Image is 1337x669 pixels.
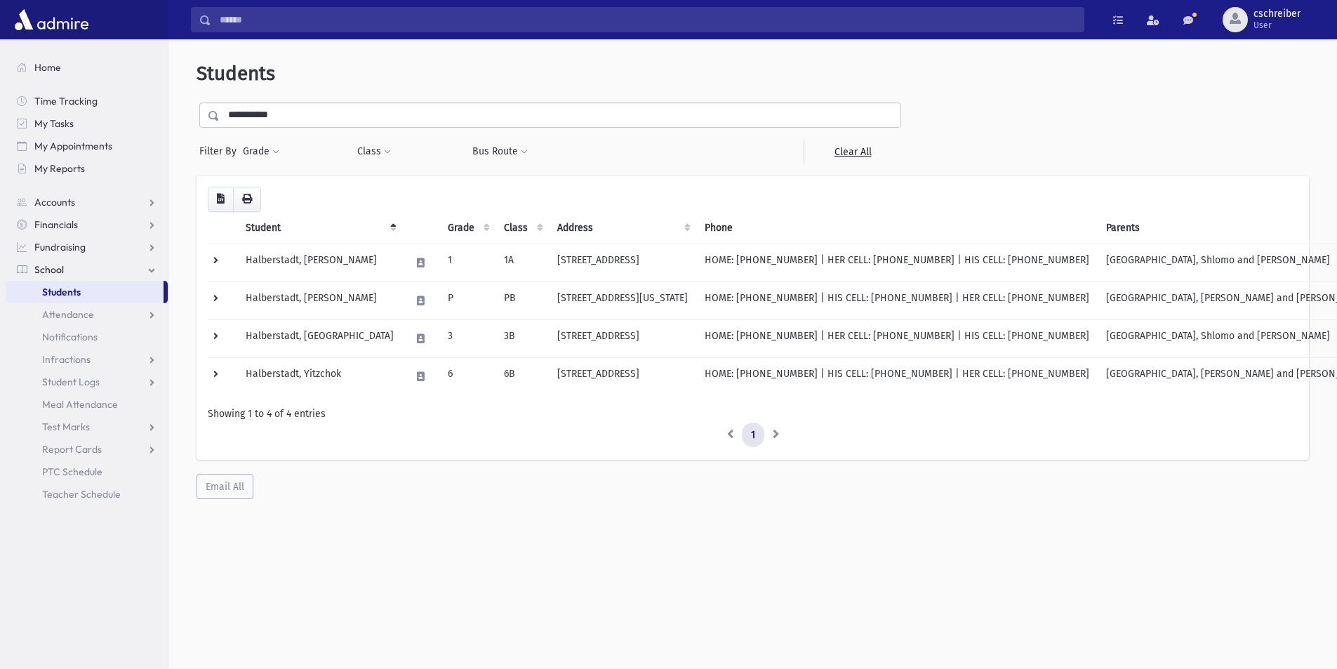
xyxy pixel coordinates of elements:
span: My Appointments [34,140,112,152]
span: Teacher Schedule [42,488,121,501]
span: Attendance [42,308,94,321]
a: Report Cards [6,438,168,461]
span: My Tasks [34,117,74,130]
span: PTC Schedule [42,465,102,478]
span: School [34,263,64,276]
span: Filter By [199,144,242,159]
td: P [439,281,495,319]
button: Class [357,139,392,164]
button: Bus Route [472,139,528,164]
a: 1 [742,423,764,448]
a: My Reports [6,157,168,180]
td: Halberstadt, [GEOGRAPHIC_DATA] [237,319,402,357]
span: User [1253,20,1301,31]
td: 1 [439,244,495,281]
button: CSV [208,187,234,212]
img: AdmirePro [11,6,92,34]
td: HOME: [PHONE_NUMBER] | HIS CELL: [PHONE_NUMBER] | HER CELL: [PHONE_NUMBER] [696,281,1098,319]
a: Clear All [804,139,901,164]
span: Fundraising [34,241,86,253]
td: 6B [495,357,549,395]
span: Test Marks [42,420,90,433]
td: Halberstadt, [PERSON_NAME] [237,244,402,281]
a: Home [6,56,168,79]
td: 3 [439,319,495,357]
span: Students [197,62,275,85]
span: Financials [34,218,78,231]
button: Grade [242,139,280,164]
td: HOME: [PHONE_NUMBER] | HER CELL: [PHONE_NUMBER] | HIS CELL: [PHONE_NUMBER] [696,244,1098,281]
a: My Tasks [6,112,168,135]
th: Grade: activate to sort column ascending [439,212,495,244]
span: Report Cards [42,443,102,456]
a: Teacher Schedule [6,483,168,505]
th: Class: activate to sort column ascending [495,212,549,244]
td: [STREET_ADDRESS] [549,319,696,357]
button: Print [233,187,261,212]
span: Student Logs [42,376,100,388]
td: [STREET_ADDRESS] [549,244,696,281]
a: Financials [6,213,168,236]
td: [STREET_ADDRESS][US_STATE] [549,281,696,319]
span: Infractions [42,353,91,366]
td: PB [495,281,549,319]
span: Students [42,286,81,298]
a: Student Logs [6,371,168,393]
td: Halberstadt, Yitzchok [237,357,402,395]
span: Home [34,61,61,74]
td: [STREET_ADDRESS] [549,357,696,395]
a: Accounts [6,191,168,213]
td: Halberstadt, [PERSON_NAME] [237,281,402,319]
a: Infractions [6,348,168,371]
a: Attendance [6,303,168,326]
td: HOME: [PHONE_NUMBER] | HIS CELL: [PHONE_NUMBER] | HER CELL: [PHONE_NUMBER] [696,357,1098,395]
a: School [6,258,168,281]
th: Address: activate to sort column ascending [549,212,696,244]
div: Showing 1 to 4 of 4 entries [208,406,1298,421]
input: Search [211,7,1084,32]
span: cschreiber [1253,8,1301,20]
td: 3B [495,319,549,357]
a: Notifications [6,326,168,348]
a: Meal Attendance [6,393,168,416]
span: Meal Attendance [42,398,118,411]
th: Phone [696,212,1098,244]
td: 6 [439,357,495,395]
span: My Reports [34,162,85,175]
th: Student: activate to sort column descending [237,212,402,244]
a: PTC Schedule [6,461,168,483]
span: Accounts [34,196,75,208]
a: Test Marks [6,416,168,438]
a: Fundraising [6,236,168,258]
a: My Appointments [6,135,168,157]
span: Time Tracking [34,95,98,107]
span: Notifications [42,331,98,343]
a: Students [6,281,164,303]
button: Email All [197,474,253,499]
td: HOME: [PHONE_NUMBER] | HER CELL: [PHONE_NUMBER] | HIS CELL: [PHONE_NUMBER] [696,319,1098,357]
td: 1A [495,244,549,281]
a: Time Tracking [6,90,168,112]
